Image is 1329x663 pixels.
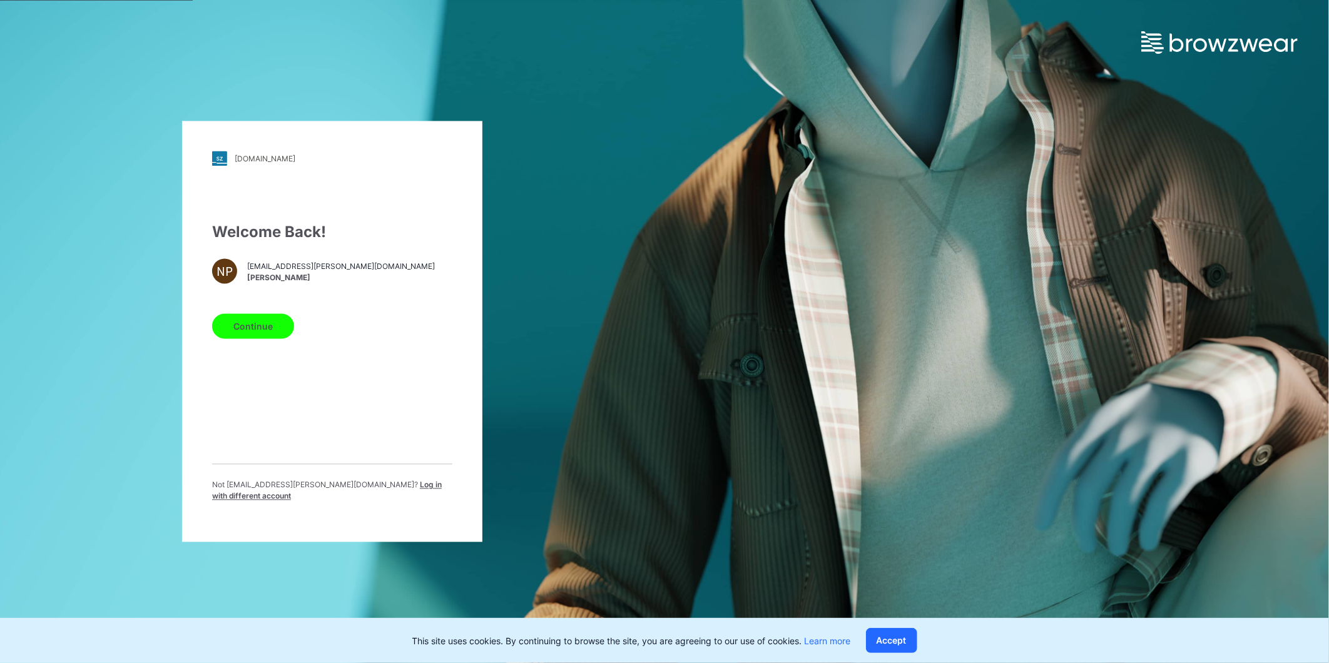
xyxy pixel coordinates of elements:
a: Learn more [805,635,851,646]
p: This site uses cookies. By continuing to browse the site, you are agreeing to our use of cookies. [412,634,851,647]
img: browzwear-logo.e42bd6dac1945053ebaf764b6aa21510.svg [1141,31,1298,54]
img: stylezone-logo.562084cfcfab977791bfbf7441f1a819.svg [212,151,227,166]
button: Continue [212,314,294,339]
p: Not [EMAIL_ADDRESS][PERSON_NAME][DOMAIN_NAME] ? [212,480,452,502]
a: [DOMAIN_NAME] [212,151,452,166]
div: NP [212,259,237,284]
div: [DOMAIN_NAME] [235,154,295,163]
div: Welcome Back! [212,221,452,244]
span: [EMAIL_ADDRESS][PERSON_NAME][DOMAIN_NAME] [247,261,435,272]
button: Accept [866,628,917,653]
span: [PERSON_NAME] [247,272,435,283]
